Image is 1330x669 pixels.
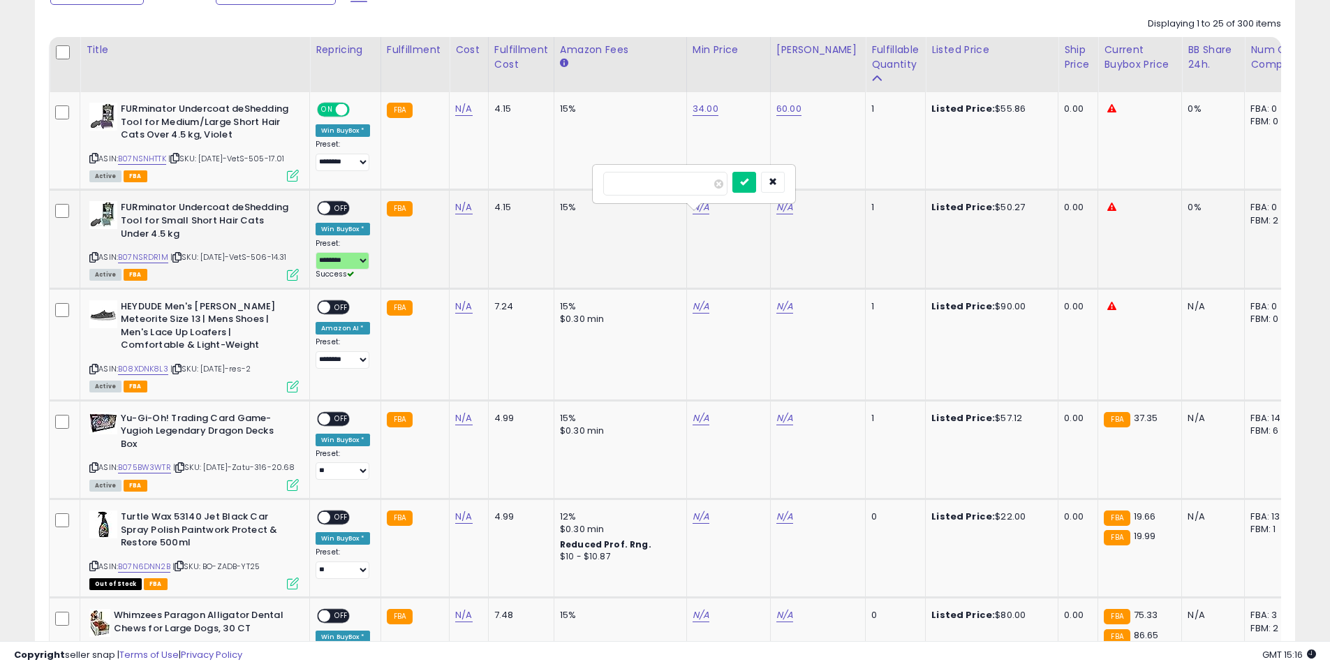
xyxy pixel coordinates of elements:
a: N/A [776,200,793,214]
div: FBM: 0 [1250,115,1296,128]
span: OFF [330,610,353,622]
div: ASIN: [89,510,299,588]
div: 15% [560,412,676,425]
span: 19.99 [1134,529,1156,543]
small: FBA [1104,609,1130,624]
div: Preset: [316,239,370,280]
span: OFF [330,301,353,313]
div: Min Price [693,43,764,57]
span: OFF [330,203,353,214]
a: B07N6DNN2B [118,561,170,573]
div: 15% [560,300,676,313]
img: 415IY0xGqFL._SL40_.jpg [89,103,117,131]
div: $55.86 [931,103,1047,115]
img: 51wwvGJMuKL._SL40_.jpg [89,412,117,434]
img: 41sWlIbrbML._SL40_.jpg [89,201,117,229]
a: N/A [455,200,472,214]
strong: Copyright [14,648,65,661]
span: | SKU: BO-ZADB-YT25 [172,561,260,572]
div: 4.99 [494,412,543,425]
div: Ship Price [1064,43,1092,72]
span: ON [318,104,336,116]
span: OFF [348,104,370,116]
div: Win BuyBox * [316,532,370,545]
span: 19.66 [1134,510,1156,523]
span: All listings currently available for purchase on Amazon [89,480,121,492]
div: ASIN: [89,201,299,279]
span: All listings currently available for purchase on Amazon [89,381,121,392]
div: N/A [1188,609,1234,622]
div: 15% [560,103,676,115]
div: ASIN: [89,103,299,180]
div: Cost [455,43,482,57]
div: $80.00 [931,609,1047,622]
small: FBA [387,300,413,316]
div: 1 [871,412,915,425]
b: Listed Price: [931,102,995,115]
b: Listed Price: [931,608,995,622]
img: 519JXM7A21L._SL40_.jpg [89,609,110,637]
span: Success [316,269,354,279]
span: OFF [330,512,353,524]
div: 1 [871,201,915,214]
div: FBM: 0 [1250,313,1296,325]
span: FBA [124,170,147,182]
div: 7.24 [494,300,543,313]
div: 0 [871,609,915,622]
small: FBA [387,510,413,526]
div: Title [86,43,304,57]
div: Preset: [316,337,370,369]
div: 0.00 [1064,103,1087,115]
b: Whimzees Paragon Alligator Dental Chews for Large Dogs, 30 CT [114,609,283,638]
a: B08XDNK8L3 [118,363,168,375]
span: | SKU: [DATE]-res-2 [170,363,251,374]
span: FBA [124,480,147,492]
div: 4.99 [494,510,543,523]
div: FBM: 6 [1250,425,1296,437]
div: 0.00 [1064,300,1087,313]
div: ASIN: [89,412,299,490]
div: N/A [1188,412,1234,425]
small: FBA [387,201,413,216]
div: FBM: 1 [1250,523,1296,536]
div: FBA: 0 [1250,103,1296,115]
div: $0.30 min [560,523,676,536]
a: B07NSRDR1M [118,251,168,263]
b: Listed Price: [931,510,995,523]
b: HEYDUDE Men's [PERSON_NAME] Meteorite Size 13 | Mens Shoes | Men's Lace Up Loafers | Comfortable ... [121,300,290,355]
div: $0.30 min [560,313,676,325]
span: 37.35 [1134,411,1158,425]
div: $90.00 [931,300,1047,313]
span: OFF [330,413,353,425]
div: Fulfillable Quantity [871,43,919,72]
b: Listed Price: [931,300,995,313]
a: N/A [693,608,709,622]
div: $22.00 [931,510,1047,523]
b: Reduced Prof. Rng. [560,538,651,550]
div: Win BuyBox * [316,434,370,446]
span: FBA [124,269,147,281]
div: 0% [1188,103,1234,115]
span: | SKU: [DATE]-Zatu-316-20.68 [173,462,295,473]
span: All listings that are currently out of stock and unavailable for purchase on Amazon [89,578,142,590]
small: FBA [387,609,413,624]
a: 60.00 [776,102,801,116]
div: Num of Comp. [1250,43,1301,72]
div: FBA: 14 [1250,412,1296,425]
div: ASIN: [89,300,299,391]
div: Preset: [316,547,370,579]
div: [PERSON_NAME] [776,43,859,57]
div: 0 [871,510,915,523]
a: N/A [455,102,472,116]
small: FBA [1104,530,1130,545]
small: FBA [387,103,413,118]
div: Amazon AI * [316,322,370,334]
b: Listed Price: [931,200,995,214]
img: 41kbpNudVlL._SL40_.jpg [89,510,117,538]
div: $0.30 min [560,425,676,437]
div: $57.12 [931,412,1047,425]
div: 12% [560,510,676,523]
div: N/A [1188,510,1234,523]
span: 75.33 [1134,608,1158,622]
a: N/A [455,608,472,622]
